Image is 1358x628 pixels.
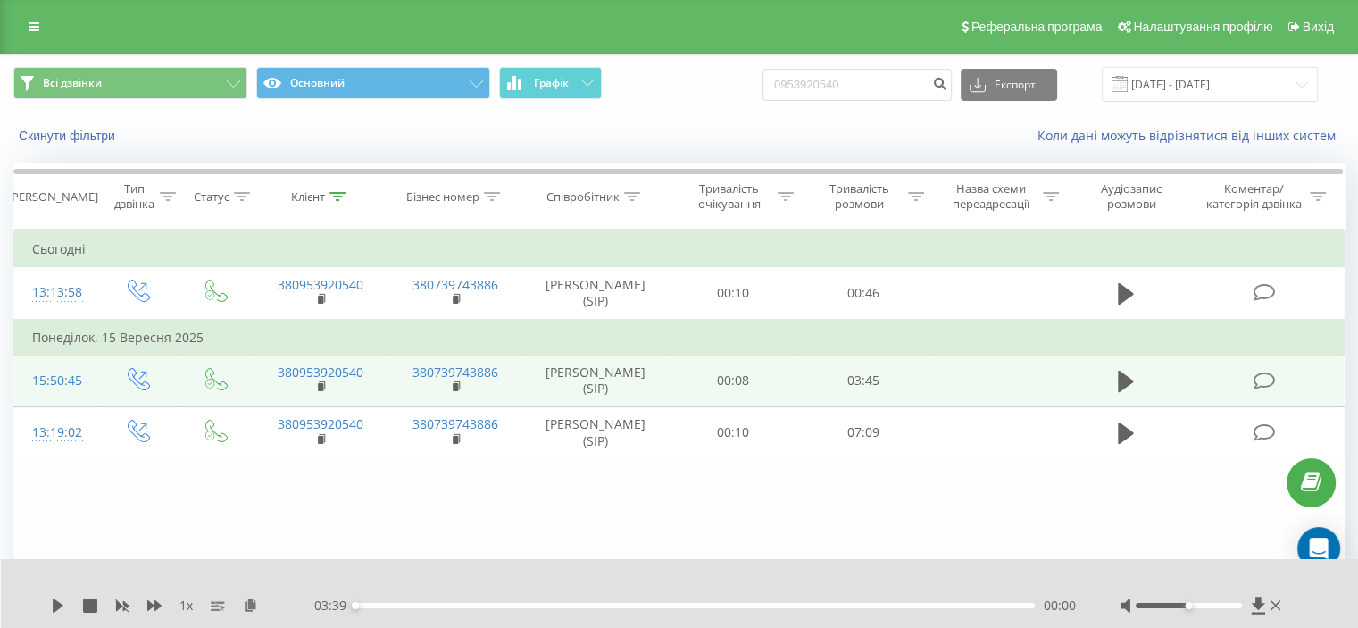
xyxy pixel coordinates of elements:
a: 380953920540 [278,276,363,293]
span: - 03:39 [310,597,355,615]
span: 00:00 [1044,597,1076,615]
div: Accessibility label [352,602,359,609]
div: Open Intercom Messenger [1297,527,1340,570]
div: Тип дзвінка [112,181,154,212]
div: 13:13:58 [32,275,79,310]
button: Основний [256,67,490,99]
div: Співробітник [546,189,620,205]
span: Вихід [1303,20,1334,34]
a: 380739743886 [412,415,498,432]
div: Аудіозапис розмови [1079,181,1184,212]
button: Графік [499,67,602,99]
td: [PERSON_NAME] (SIP) [523,406,669,458]
td: 00:08 [669,355,798,406]
span: Реферальна програма [971,20,1103,34]
a: Коли дані можуть відрізнятися вiд інших систем [1037,127,1345,144]
span: Всі дзвінки [43,76,102,90]
div: 13:19:02 [32,415,79,450]
td: 07:09 [798,406,928,458]
button: Всі дзвінки [13,67,247,99]
div: [PERSON_NAME] [8,189,98,205]
div: 15:50:45 [32,364,79,398]
button: Експорт [961,69,1057,101]
td: Понеділок, 15 Вересня 2025 [14,320,1345,356]
div: Статус [194,189,229,205]
a: 380739743886 [412,364,498,381]
td: Сьогодні [14,231,1345,267]
a: 380739743886 [412,276,498,293]
div: Коментар/категорія дзвінка [1201,181,1305,212]
div: Тривалість очікування [685,181,774,212]
td: 00:46 [798,267,928,320]
div: Accessibility label [1185,602,1192,609]
td: [PERSON_NAME] (SIP) [523,267,669,320]
div: Назва схеми переадресації [945,181,1038,212]
div: Тривалість розмови [814,181,904,212]
a: 380953920540 [278,364,363,381]
td: 00:10 [669,406,798,458]
span: 1 x [179,597,193,615]
div: Бізнес номер [406,189,479,205]
a: 380953920540 [278,415,363,432]
td: 03:45 [798,355,928,406]
span: Налаштування профілю [1133,20,1272,34]
div: Клієнт [291,189,325,205]
button: Скинути фільтри [13,128,124,144]
input: Пошук за номером [762,69,952,101]
td: 00:10 [669,267,798,320]
td: [PERSON_NAME] (SIP) [523,355,669,406]
span: Графік [534,77,569,89]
